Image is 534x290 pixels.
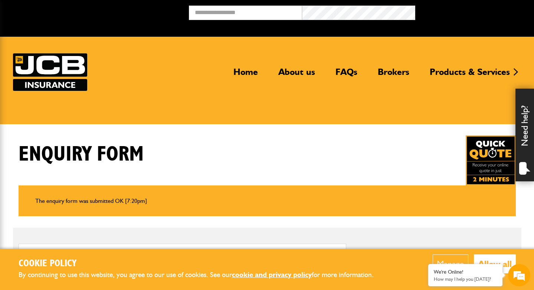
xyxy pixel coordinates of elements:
[474,254,516,273] button: Allow all
[19,269,386,281] p: By continuing to use this website, you agree to our use of cookies. See our for more information.
[434,276,497,282] p: How may I help you today?
[433,254,468,273] button: Manage
[19,258,386,270] h2: Cookie Policy
[434,269,497,275] div: We're Online!
[232,270,312,279] a: cookie and privacy policy
[228,66,263,83] a: Home
[13,53,87,91] a: JCB Insurance Services
[330,66,363,83] a: FAQs
[273,66,321,83] a: About us
[19,142,144,167] h1: Enquiry form
[515,89,534,181] div: Need help?
[13,53,87,91] img: JCB Insurance Services logo
[35,196,499,206] li: The enquiry form was submitted OK [7:20pm]
[372,66,415,83] a: Brokers
[424,66,515,83] a: Products & Services
[415,6,528,17] button: Broker Login
[466,135,516,185] img: Quick Quote
[466,135,516,185] a: Get your insurance quote in just 2-minutes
